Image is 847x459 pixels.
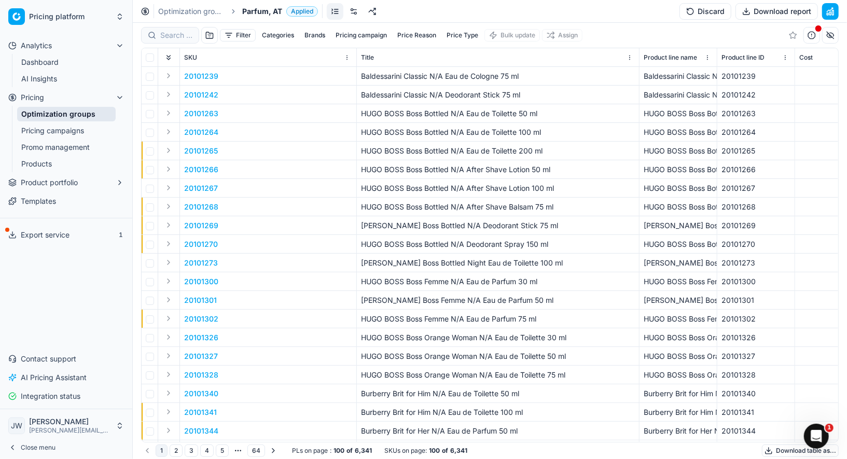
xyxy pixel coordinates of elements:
div: HUGO BOSS Boss Bottled N/A After Shave Lotion 50 ml [644,164,713,175]
button: Expand [162,163,175,175]
div: HUGO BOSS Boss Femme N/A Eau de Parfum 30 ml [644,276,713,287]
button: 20101327 [184,351,218,361]
button: 20101340 [184,388,218,399]
div: 20101239 [721,71,790,81]
button: Discard [679,3,731,20]
div: HUGO BOSS Boss Bottled N/A Eau de Toilette 200 ml [644,146,713,156]
button: Expand [162,238,175,250]
a: Optimization groups [158,6,225,17]
button: Product portfolio [4,174,128,191]
div: HUGO BOSS Boss Orange Woman N/A Eau de Toilette 30 ml [644,332,713,343]
button: 3 [185,444,198,457]
div: 20101270 [721,239,790,249]
span: Pricing platform [29,12,112,21]
button: 20101328 [184,370,218,380]
button: 4 [200,444,214,457]
button: Pricing platform [4,4,128,29]
button: Close menu [4,440,128,455]
button: Contact support [4,351,128,367]
div: 20101340 [721,388,790,399]
button: Expand [162,107,175,119]
p: 20101264 [184,127,218,137]
p: HUGO BOSS Boss Bottled N/A Eau de Toilette 100 ml [361,127,635,137]
span: Templates [21,196,56,206]
div: Burberry Brit for Him N/A Eau de Toilette 50 ml [644,388,713,399]
div: HUGO BOSS Boss Bottled N/A After Shave Balsam 75 ml [644,202,713,212]
button: Expand all [162,51,175,64]
span: 1 [825,424,834,432]
strong: 6,341 [355,447,372,455]
p: 20101300 [184,276,218,287]
div: 20101326 [721,332,790,343]
p: HUGO BOSS Boss Bottled N/A After Shave Lotion 100 ml [361,183,635,193]
p: 20101270 [184,239,218,249]
button: 20101341 [184,407,217,418]
button: Assign [542,29,582,41]
button: Expand [162,144,175,157]
div: HUGO BOSS Boss Bottled N/A After Shave Lotion 100 ml [644,183,713,193]
p: Baldessarini Classic N/A Deodorant Stick 75 ml [361,90,635,100]
button: Pricing [4,89,128,106]
div: 20101266 [721,164,790,175]
span: Analytics [21,40,52,51]
button: 20101273 [184,258,218,268]
p: HUGO BOSS Boss Orange Woman N/A Eau de Toilette 30 ml [361,332,635,343]
button: 20101239 [184,71,218,81]
p: 20101269 [184,220,218,231]
p: [PERSON_NAME] Boss Femme N/A Eau de Parfum 50 ml [361,295,635,305]
strong: 100 [429,447,440,455]
button: 5 [216,444,229,457]
p: HUGO BOSS Boss Bottled N/A After Shave Balsam 75 ml [361,202,635,212]
span: Applied [286,6,318,17]
div: 20101327 [721,351,790,361]
span: PLs on page [292,447,328,455]
div: HUGO BOSS Boss Femme N/A Eau de Parfum 75 ml [644,314,713,324]
div: 20101263 [721,108,790,119]
strong: of [442,447,448,455]
p: 20101326 [184,332,218,343]
div: 20101341 [721,407,790,418]
button: Download table as... [762,444,839,457]
div: 20101268 [721,202,790,212]
p: 20101263 [184,108,218,119]
span: Parfum, ATApplied [242,6,318,17]
button: 20101242 [184,90,218,100]
button: 1 [156,444,168,457]
p: [PERSON_NAME] Boss Bottled N/A Deodorant Stick 75 ml [361,220,635,231]
p: HUGO BOSS Boss Bottled N/A Eau de Toilette 50 ml [361,108,635,119]
a: Promo management [17,140,116,155]
div: HUGO BOSS Boss Orange Woman N/A Eau de Toilette 75 ml [644,370,713,380]
p: HUGO BOSS Boss Bottled N/A After Shave Lotion 50 ml [361,164,635,175]
button: Expand [162,200,175,213]
p: HUGO BOSS Boss Orange Woman N/A Eau de Toilette 50 ml [361,351,635,361]
button: Analytics [4,37,128,54]
div: Baldessarini Classic N/A Eau de Cologne 75 ml [644,71,713,81]
div: 20101269 [721,220,790,231]
span: Cost [799,53,813,62]
strong: of [346,447,353,455]
span: Title [361,53,374,62]
button: 64 [247,444,265,457]
p: Burberry Brit for Him N/A Eau de Toilette 50 ml [361,388,635,399]
button: 20101301 [184,295,217,305]
div: 20101273 [721,258,790,268]
strong: 6,341 [450,447,467,455]
div: 20101301 [721,295,790,305]
div: Burberry Brit for Her N/A Eau de Parfum 50 ml [644,426,713,436]
nav: pagination [141,443,280,458]
a: Dashboard [17,55,116,69]
a: AI Insights [17,72,116,86]
button: Bulk update [484,29,540,41]
button: JW[PERSON_NAME][PERSON_NAME][EMAIL_ADDRESS][DOMAIN_NAME] [4,413,128,438]
p: 20101267 [184,183,218,193]
div: HUGO BOSS Boss Orange Woman N/A Eau de Toilette 50 ml [644,351,713,361]
span: Parfum, AT [242,6,282,17]
button: 20101344 [184,426,218,436]
button: Expand [162,256,175,269]
span: Integration status [21,391,80,401]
